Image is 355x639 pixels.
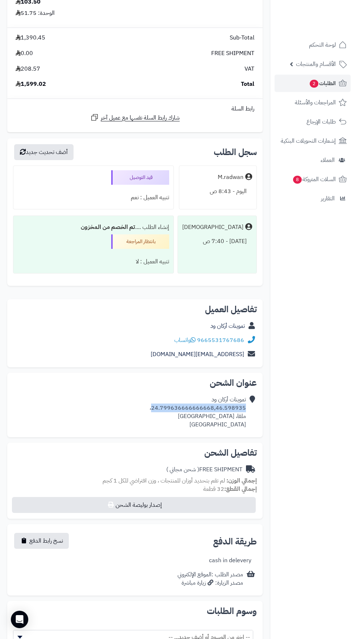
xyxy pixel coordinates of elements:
[184,184,252,199] div: اليوم - 8:43 ص
[211,49,254,58] span: FREE SHIPMENT
[275,190,351,207] a: التقارير
[13,607,257,615] h2: وسوم الطلبات
[275,113,351,130] a: طلبات الإرجاع
[296,59,336,69] span: الأقسام والمنتجات
[11,611,28,628] div: Open Intercom Messenger
[275,75,351,92] a: الطلبات2
[166,465,242,474] div: FREE SHIPMENT
[210,322,245,330] a: تموينات أركان ود
[310,80,318,88] span: 2
[101,114,180,122] span: شارك رابط السلة نفسها مع عميل آخر
[226,476,257,485] strong: إجمالي الوزن:
[18,220,169,234] div: إنشاء الطلب ....
[182,234,252,248] div: [DATE] - 7:40 ص
[81,223,135,231] b: تم الخصم من المخزون
[16,80,46,88] span: 1,599.02
[293,176,302,184] span: 8
[214,148,257,156] h3: سجل الطلب
[16,65,40,73] span: 208.57
[275,94,351,111] a: المراجعات والأسئلة
[103,476,225,485] span: لم تقم بتحديد أوزان للمنتجات ، وزن افتراضي للكل 1 كجم
[218,173,243,181] div: M.radwan
[197,336,244,344] a: 9665531767686
[16,34,45,42] span: 1,390.45
[309,78,336,88] span: الطلبات
[18,191,169,205] div: تنبيه العميل : نعم
[166,465,199,474] span: ( شحن مجاني )
[13,305,257,314] h2: تفاصيل العميل
[90,113,180,122] a: شارك رابط السلة نفسها مع عميل آخر
[275,171,351,188] a: السلات المتروكة8
[281,136,336,146] span: إشعارات التحويلات البنكية
[306,117,336,127] span: طلبات الإرجاع
[230,34,254,42] span: Sub-Total
[292,174,336,184] span: السلات المتروكة
[16,9,55,17] div: الوحدة: 51.75
[203,485,257,493] small: 32 قطعة
[182,223,243,231] div: [DEMOGRAPHIC_DATA]
[10,105,260,113] div: رابط السلة
[209,556,251,565] div: cash in delevery
[275,132,351,150] a: إشعارات التحويلات البنكية
[275,36,351,54] a: لوحة التحكم
[12,497,256,513] button: إصدار بوليصة الشحن
[275,151,351,169] a: العملاء
[177,579,243,587] div: مصدر الزيارة: زيارة مباشرة
[224,485,257,493] strong: إجمالي القطع:
[111,170,169,185] div: قيد التوصيل
[295,97,336,108] span: المراجعات والأسئلة
[16,49,33,58] span: 0.00
[13,448,257,457] h2: تفاصيل الشحن
[177,571,243,587] div: مصدر الطلب :الموقع الإلكتروني
[111,234,169,249] div: بانتظار المراجعة
[13,379,257,387] h2: عنوان الشحن
[321,193,335,204] span: التقارير
[309,40,336,50] span: لوحة التحكم
[213,537,257,546] h2: طريقة الدفع
[29,536,63,545] span: نسخ رابط الدفع
[18,255,169,269] div: تنبيه العميل : لا
[245,65,254,73] span: VAT
[241,80,254,88] span: Total
[150,396,246,429] div: تموينات أركان ود 24.799636666666668,46.598935، ملقا، [GEOGRAPHIC_DATA] [GEOGRAPHIC_DATA]
[14,144,74,160] button: أضف تحديث جديد
[151,350,244,359] a: [EMAIL_ADDRESS][DOMAIN_NAME]
[321,155,335,165] span: العملاء
[174,336,196,344] a: واتساب
[14,533,69,549] button: نسخ رابط الدفع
